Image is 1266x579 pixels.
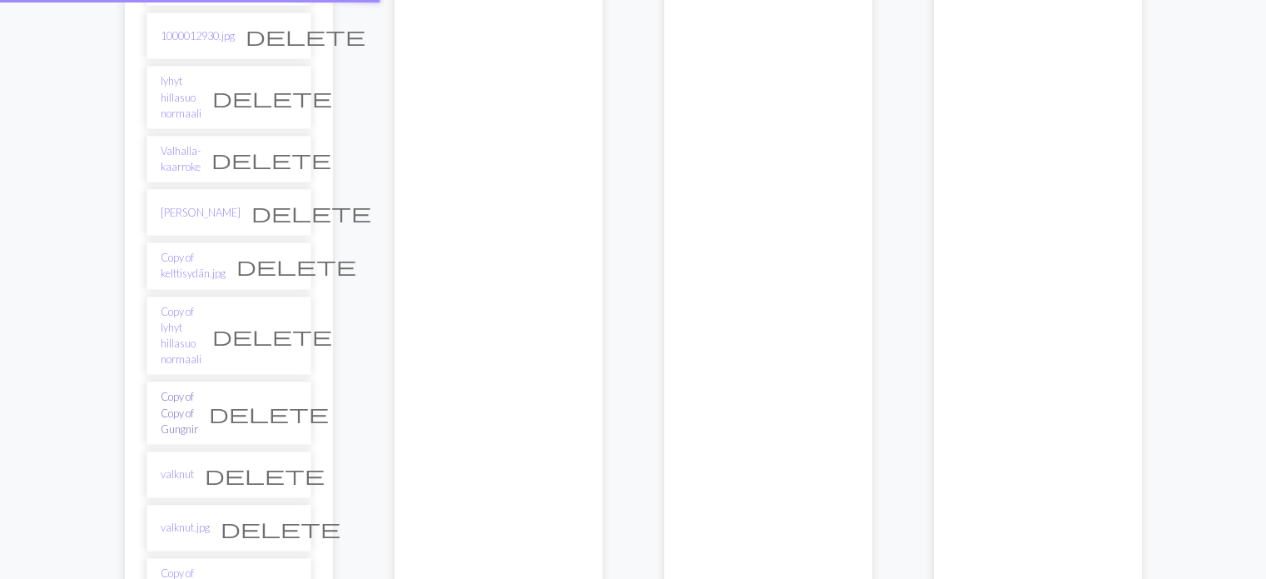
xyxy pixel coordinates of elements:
[161,467,194,482] a: valknut
[236,254,356,277] span: delete
[198,397,340,429] button: Delete chart
[161,28,235,44] a: 1000012930.jpg
[221,517,340,540] span: delete
[161,73,201,122] a: lyhyt hillasuo normaali
[212,324,332,347] span: delete
[205,463,325,487] span: delete
[161,389,198,437] a: Copy of Copy of Gungnir
[161,304,201,368] a: Copy of lyhyt hillasuo normaali
[161,520,210,536] a: valknut.jpg
[161,143,201,175] a: Valhalla-kaarroke
[251,201,371,224] span: delete
[212,86,332,109] span: delete
[201,320,343,352] button: Delete chart
[235,20,376,52] button: Delete chart
[201,143,342,175] button: Delete chart
[211,147,331,171] span: delete
[241,197,382,228] button: Delete chart
[194,459,335,491] button: Delete chart
[201,82,343,113] button: Delete chart
[226,250,367,282] button: Delete chart
[161,205,241,221] a: [PERSON_NAME]
[161,250,226,282] a: Copy of kelttisydän.jpg
[210,512,351,544] button: Delete chart
[209,402,329,425] span: delete
[246,24,365,47] span: delete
